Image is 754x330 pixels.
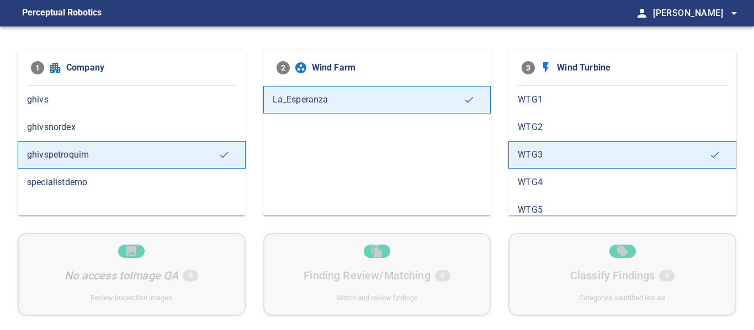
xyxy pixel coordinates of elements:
[27,148,219,161] span: ghivspetroquim
[508,141,736,169] div: WTG3
[312,61,478,74] span: Wind Farm
[728,7,741,20] span: arrow_drop_down
[66,61,232,74] span: Company
[18,169,246,196] div: specialistdemo
[518,148,709,161] span: WTG3
[653,6,741,21] span: [PERSON_NAME]
[518,203,727,217] span: WTG5
[27,121,236,134] span: ghivsnordex
[31,61,44,74] span: 1
[18,113,246,141] div: ghivsnordex
[635,7,649,20] span: person
[263,86,491,113] div: La_Esperanza
[518,176,727,189] span: WTG4
[508,86,736,113] div: WTG1
[18,86,246,113] div: ghivs
[27,176,236,189] span: specialistdemo
[508,196,736,224] div: WTG5
[277,61,290,74] span: 2
[508,113,736,141] div: WTG2
[273,93,464,106] span: La_Esperanza
[508,169,736,196] div: WTG4
[518,93,727,106] span: WTG1
[518,121,727,134] span: WTG2
[27,93,236,106] span: ghivs
[22,4,102,22] figcaption: Perceptual Robotics
[18,141,246,169] div: ghivspetroquim
[557,61,723,74] span: Wind Turbine
[522,61,535,74] span: 3
[649,2,741,24] button: [PERSON_NAME]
